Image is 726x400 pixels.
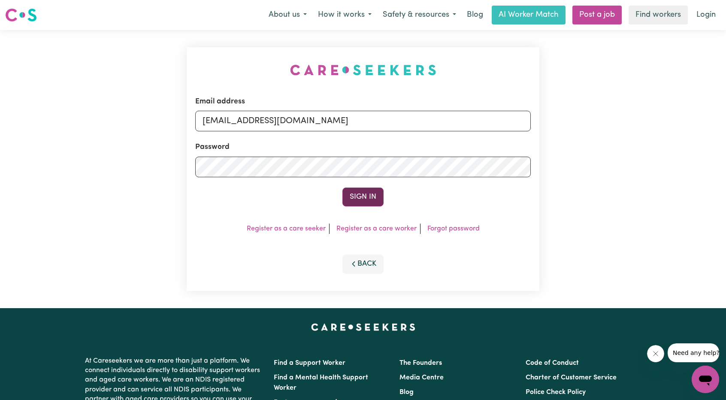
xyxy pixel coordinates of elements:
[336,225,417,232] a: Register as a care worker
[526,360,579,367] a: Code of Conduct
[5,6,52,13] span: Need any help?
[629,6,688,24] a: Find workers
[427,225,480,232] a: Forgot password
[526,389,586,396] a: Police Check Policy
[399,389,414,396] a: Blog
[195,96,245,107] label: Email address
[572,6,622,24] a: Post a job
[263,6,312,24] button: About us
[399,360,442,367] a: The Founders
[691,6,721,24] a: Login
[5,5,37,25] a: Careseekers logo
[399,374,444,381] a: Media Centre
[5,7,37,23] img: Careseekers logo
[312,6,377,24] button: How it works
[274,360,345,367] a: Find a Support Worker
[311,324,415,330] a: Careseekers home page
[377,6,462,24] button: Safety & resources
[274,374,368,391] a: Find a Mental Health Support Worker
[492,6,566,24] a: AI Worker Match
[247,225,326,232] a: Register as a care seeker
[342,255,384,273] button: Back
[647,345,664,362] iframe: Close message
[692,366,719,393] iframe: Button to launch messaging window
[668,343,719,362] iframe: Message from company
[462,6,488,24] a: Blog
[195,111,531,131] input: Email address
[526,374,617,381] a: Charter of Customer Service
[342,188,384,206] button: Sign In
[195,142,230,153] label: Password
